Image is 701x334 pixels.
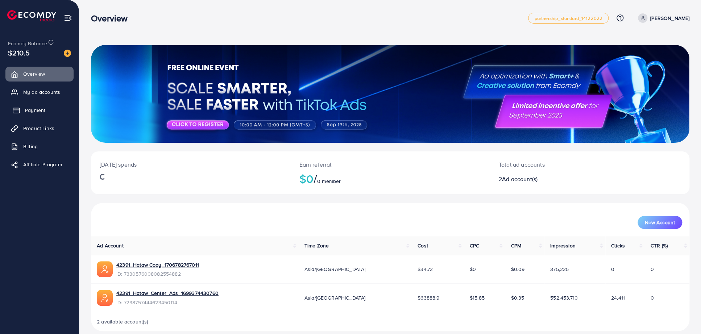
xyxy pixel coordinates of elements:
[314,170,317,187] span: /
[550,242,576,249] span: Impression
[499,160,631,169] p: Total ad accounts
[502,175,538,183] span: Ad account(s)
[5,85,74,99] a: My ad accounts
[116,261,199,268] a: 42391_Hataw Copy_1706782767011
[418,266,433,273] span: $34.72
[5,103,74,117] a: Payment
[304,266,366,273] span: Asia/[GEOGRAPHIC_DATA]
[550,266,569,273] span: 375,225
[23,143,38,150] span: Billing
[418,242,428,249] span: Cost
[97,261,113,277] img: ic-ads-acc.e4c84228.svg
[511,242,521,249] span: CPM
[651,266,654,273] span: 0
[317,178,341,185] span: 0 member
[651,294,654,301] span: 0
[470,242,479,249] span: CPC
[611,242,625,249] span: Clicks
[8,40,47,47] span: Ecomdy Balance
[5,121,74,135] a: Product Links
[7,10,56,21] img: logo
[611,294,625,301] span: 24,411
[97,318,149,325] span: 2 available account(s)
[116,270,199,277] span: ID: 7330576008082554882
[304,242,329,249] span: Time Zone
[638,216,682,229] button: New Account
[418,294,439,301] span: $63888.9
[100,160,282,169] p: [DATE] spends
[5,67,74,81] a: Overview
[499,176,631,183] h2: 2
[511,266,524,273] span: $0.09
[651,242,668,249] span: CTR (%)
[5,157,74,172] a: Affiliate Program
[23,125,54,132] span: Product Links
[8,47,30,58] span: $210.5
[64,14,72,22] img: menu
[23,88,60,96] span: My ad accounts
[304,294,366,301] span: Asia/[GEOGRAPHIC_DATA]
[97,290,113,306] img: ic-ads-acc.e4c84228.svg
[528,13,609,24] a: partnership_standard_14122022
[299,172,481,185] h2: $0
[116,289,219,297] a: 42391_Hataw_Center_Ads_1699374430760
[550,294,578,301] span: 552,453,710
[97,242,124,249] span: Ad Account
[25,107,45,114] span: Payment
[23,70,45,78] span: Overview
[23,161,62,168] span: Affiliate Program
[5,139,74,154] a: Billing
[534,16,602,21] span: partnership_standard_14122022
[511,294,524,301] span: $0.35
[611,266,614,273] span: 0
[645,220,675,225] span: New Account
[64,50,71,57] img: image
[635,13,689,23] a: [PERSON_NAME]
[91,13,133,24] h3: Overview
[116,299,219,306] span: ID: 7298757444623450114
[470,294,485,301] span: $15.85
[299,160,481,169] p: Earn referral
[650,14,689,22] p: [PERSON_NAME]
[470,266,476,273] span: $0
